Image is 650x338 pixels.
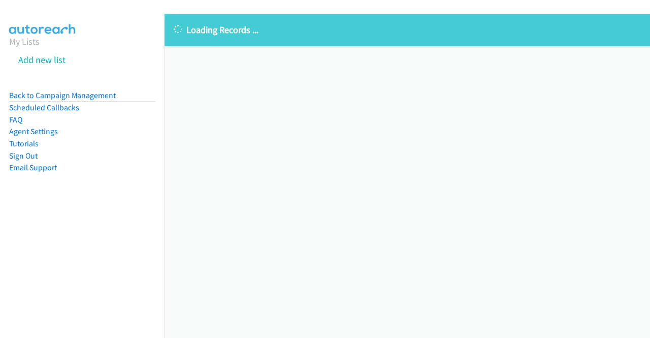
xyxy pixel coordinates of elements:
a: Back to Campaign Management [9,90,116,100]
a: Tutorials [9,139,39,148]
p: Loading Records ... [174,23,641,37]
a: FAQ [9,115,22,125]
a: Email Support [9,163,57,172]
a: My Lists [9,36,40,47]
a: Add new list [18,54,66,66]
a: Agent Settings [9,127,58,136]
a: Sign Out [9,151,38,161]
a: Scheduled Callbacks [9,103,79,112]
